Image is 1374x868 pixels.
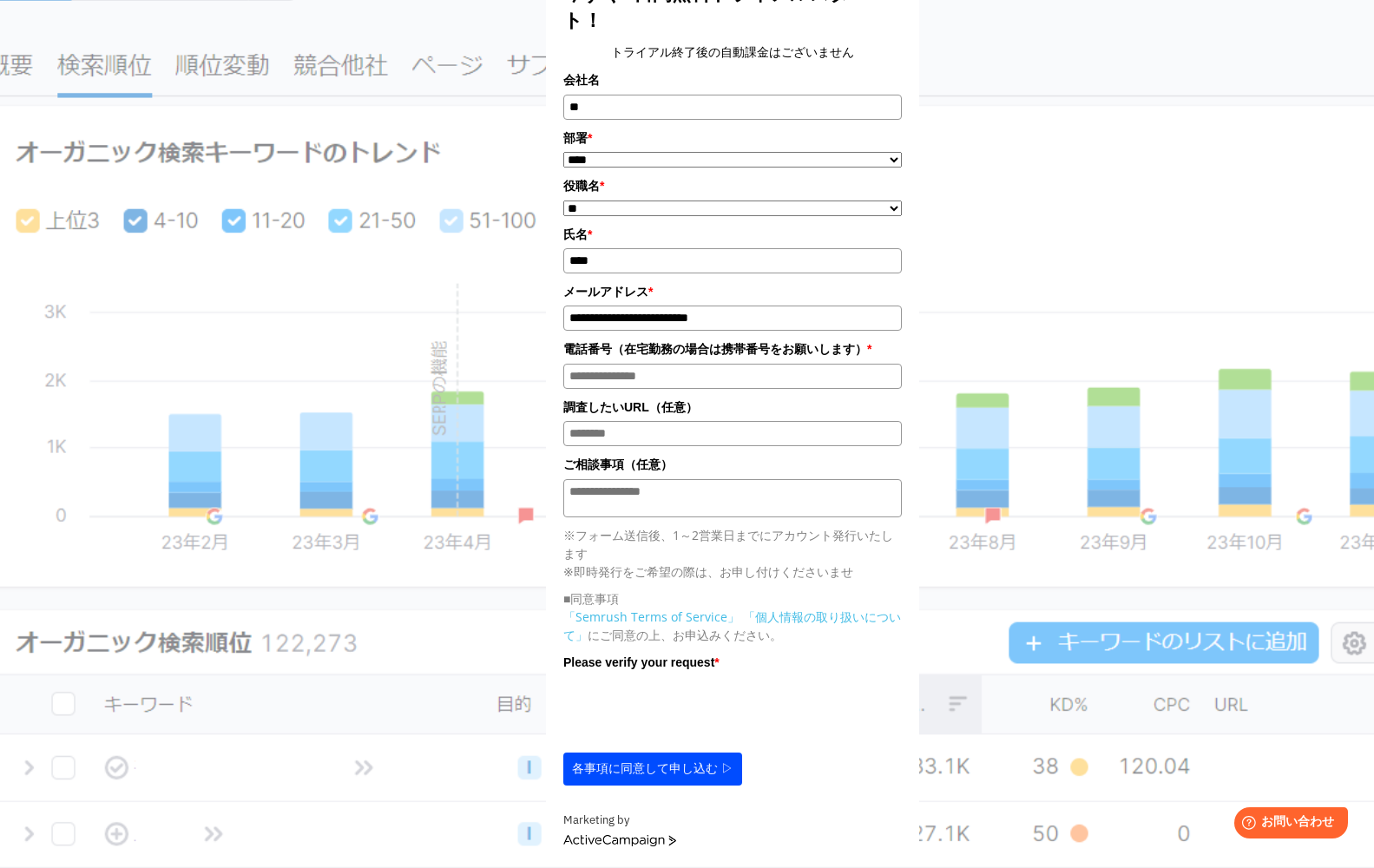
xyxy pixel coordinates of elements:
[563,812,902,830] div: Marketing by
[1220,800,1355,849] iframe: Help widget launcher
[563,43,902,62] center: トライアル終了後の自動課金はございません
[563,753,742,786] button: 各事項に同意して申し込む ▷
[563,339,902,358] label: 電話番号（在宅勤務の場合は携帯番号をお願いします）
[563,128,902,148] label: 部署
[563,608,901,643] a: 「個人情報の取り扱いについて」
[563,676,827,744] iframe: reCAPTCHA
[563,608,902,644] p: にご同意の上、お申込みください。
[563,455,902,474] label: ご相談事項（任意）
[563,398,902,417] label: 調査したいURL（任意）
[563,589,902,608] p: ■同意事項
[563,70,902,89] label: 会社名
[563,176,902,195] label: 役職名
[563,653,902,672] label: Please verify your request
[563,608,740,625] a: 「Semrush Terms of Service」
[563,282,902,301] label: メールアドレス
[563,526,902,581] p: ※フォーム送信後、1～2営業日までにアカウント発行いたします ※即時発行をご希望の際は、お申し付けくださいませ
[563,225,902,244] label: 氏名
